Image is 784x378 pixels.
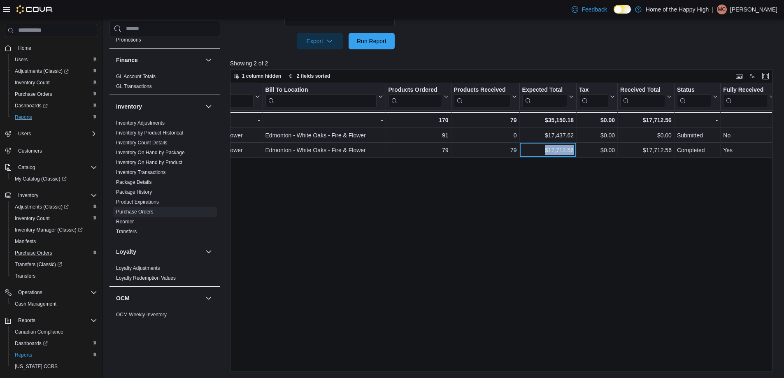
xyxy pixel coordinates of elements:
[116,189,152,195] span: Package History
[116,159,182,166] span: Inventory On Hand by Product
[15,215,50,222] span: Inventory Count
[15,129,97,139] span: Users
[142,130,260,140] div: Edmonton - White Oaks - Fire & Flower
[15,329,63,335] span: Canadian Compliance
[12,55,97,65] span: Users
[8,338,100,349] a: Dashboards
[8,270,100,282] button: Transfers
[116,275,176,281] span: Loyalty Redemption Values
[8,259,100,270] a: Transfers (Classic)
[116,130,183,136] a: Inventory by Product Historical
[116,311,167,318] span: OCM Weekly Inventory
[12,89,97,99] span: Purchase Orders
[388,86,442,107] div: Products Ordered
[242,73,281,79] span: 1 column hidden
[15,227,83,233] span: Inventory Manager (Classic)
[265,86,376,107] div: Bill To Location
[15,315,39,325] button: Reports
[2,190,100,201] button: Inventory
[116,37,141,43] a: Promotions
[109,310,220,323] div: OCM
[16,5,53,14] img: Cova
[8,236,100,247] button: Manifests
[15,238,36,245] span: Manifests
[388,145,448,155] div: 79
[620,145,672,155] div: $17,712.56
[12,299,60,309] a: Cash Management
[8,88,100,100] button: Purchase Orders
[18,192,38,199] span: Inventory
[15,363,58,370] span: [US_STATE] CCRS
[12,362,97,371] span: Washington CCRS
[18,164,35,171] span: Catalog
[297,73,330,79] span: 2 fields sorted
[265,86,376,94] div: Bill To Location
[12,66,97,76] span: Adjustments (Classic)
[522,86,567,94] div: Expected Total
[12,213,53,223] a: Inventory Count
[116,120,165,126] a: Inventory Adjustments
[116,56,202,64] button: Finance
[15,315,97,325] span: Reports
[116,139,168,146] span: Inventory Count Details
[8,247,100,259] button: Purchase Orders
[116,83,152,89] a: GL Transactions
[349,33,395,49] button: Run Report
[15,56,28,63] span: Users
[712,5,714,14] p: |
[12,78,53,88] a: Inventory Count
[12,271,97,281] span: Transfers
[15,261,62,268] span: Transfers (Classic)
[12,225,86,235] a: Inventory Manager (Classic)
[12,327,97,337] span: Canadian Compliance
[265,145,383,155] div: Edmonton - White Oaks - Fire & Flower
[12,55,31,65] a: Users
[2,315,100,326] button: Reports
[15,145,97,155] span: Customers
[265,130,383,140] div: Edmonton - White Oaks - Fire & Flower
[116,160,182,165] a: Inventory On Hand by Product
[15,162,38,172] button: Catalog
[723,86,775,107] button: Fully Received
[302,33,338,49] span: Export
[116,150,185,155] a: Inventory On Hand by Package
[15,79,50,86] span: Inventory Count
[579,115,615,125] div: $0.00
[116,179,152,186] span: Package Details
[579,86,608,107] div: Tax
[579,130,615,140] div: $0.00
[15,190,97,200] span: Inventory
[15,43,35,53] a: Home
[297,33,343,49] button: Export
[677,130,718,140] div: Submitted
[265,86,383,107] button: Bill To Location
[15,250,52,256] span: Purchase Orders
[12,202,72,212] a: Adjustments (Classic)
[15,204,69,210] span: Adjustments (Classic)
[357,37,386,45] span: Run Report
[718,5,726,14] span: MC
[454,86,516,107] button: Products Received
[12,299,97,309] span: Cash Management
[677,145,718,155] div: Completed
[116,102,202,111] button: Inventory
[18,148,42,154] span: Customers
[116,199,159,205] a: Product Expirations
[116,248,136,256] h3: Loyalty
[12,101,51,111] a: Dashboards
[646,5,709,14] p: Home of the Happy High
[116,179,152,185] a: Package Details
[677,86,711,94] div: Status
[15,162,97,172] span: Catalog
[620,115,672,125] div: $17,712.56
[8,100,100,111] a: Dashboards
[8,65,100,77] a: Adjustments (Classic)
[723,145,775,155] div: Yes
[109,263,220,286] div: Loyalty
[12,174,97,184] span: My Catalog (Classic)
[15,190,42,200] button: Inventory
[620,86,665,94] div: Received Total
